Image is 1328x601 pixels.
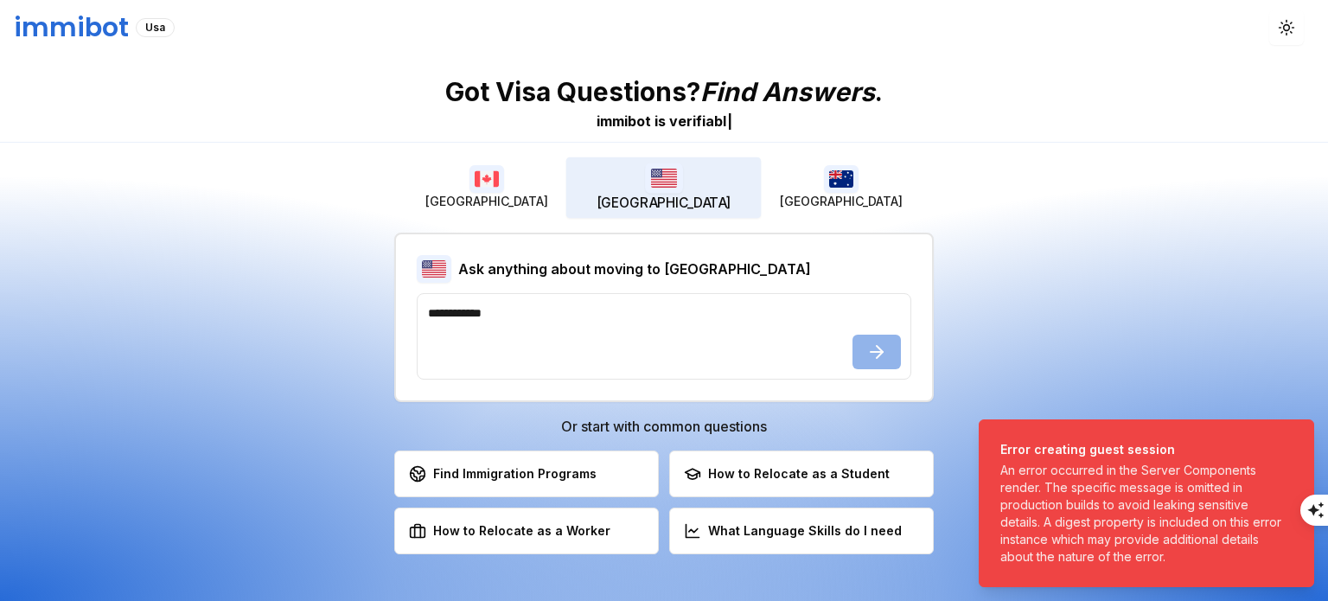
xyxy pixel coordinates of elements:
div: An error occurred in the Server Components render. The specific message is omitted in production ... [1000,462,1286,566]
button: How to Relocate as a Student [669,451,934,497]
div: How to Relocate as a Student [684,465,890,483]
span: | [727,112,732,130]
button: Find Immigration Programs [394,451,659,497]
span: [GEOGRAPHIC_DATA] [597,194,731,213]
img: Canada flag [469,165,504,193]
button: What Language Skills do I need [669,508,934,554]
div: What Language Skills do I need [684,522,902,540]
p: Got Visa Questions? . [445,76,883,107]
span: Find Answers [700,76,875,107]
span: [GEOGRAPHIC_DATA] [780,193,903,210]
div: How to Relocate as a Worker [409,522,610,540]
div: Find Immigration Programs [409,465,597,483]
img: USA flag [417,255,451,283]
span: v e r i f i a b l [669,112,726,130]
button: How to Relocate as a Worker [394,508,659,554]
h3: Or start with common questions [394,416,934,437]
div: immibot is [597,111,666,131]
h2: Ask anything about moving to [GEOGRAPHIC_DATA] [458,259,811,279]
span: [GEOGRAPHIC_DATA] [425,193,548,210]
img: USA flag [645,163,683,193]
div: Error creating guest session [1000,441,1286,458]
h1: immibot [14,12,129,43]
img: Australia flag [824,165,859,193]
div: Usa [136,18,175,37]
